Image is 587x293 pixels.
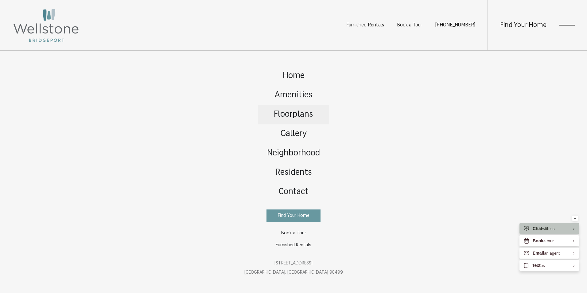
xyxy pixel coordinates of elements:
span: Neighborhood [267,149,320,158]
a: Go to Gallery [258,124,329,144]
span: [PHONE_NUMBER] [435,23,475,28]
a: Go to Floorplans [258,105,329,124]
a: Go to Contact [258,182,329,202]
a: Call us at (253) 400-3144 [435,23,475,28]
span: Furnished Rentals [276,243,311,248]
span: Contact [278,188,309,196]
a: Go to Neighborhood [258,144,329,163]
span: Home [283,72,305,80]
a: Book a Tour [266,227,321,239]
a: Book a Tour [397,23,422,28]
img: Wellstone [12,8,80,43]
span: Amenities [275,91,313,100]
button: Open Menu [559,22,575,28]
a: Furnished Rentals [346,23,384,28]
a: Find Your Home [500,22,546,29]
span: Book a Tour [281,231,306,236]
span: Gallery [281,130,307,138]
span: Find Your Home [278,213,309,218]
span: Floorplans [274,110,313,119]
a: Go to Amenities [258,86,329,105]
span: Residents [275,168,312,177]
div: Main [244,60,343,283]
a: Go to Residents [258,163,329,182]
a: Find Your Home [266,209,321,222]
a: Go to Home [258,66,329,86]
a: Furnished Rentals (opens in a new tab) [266,239,321,251]
a: Get Directions to 12535 Bridgeport Way SW Lakewood, WA 98499 [244,261,343,275]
